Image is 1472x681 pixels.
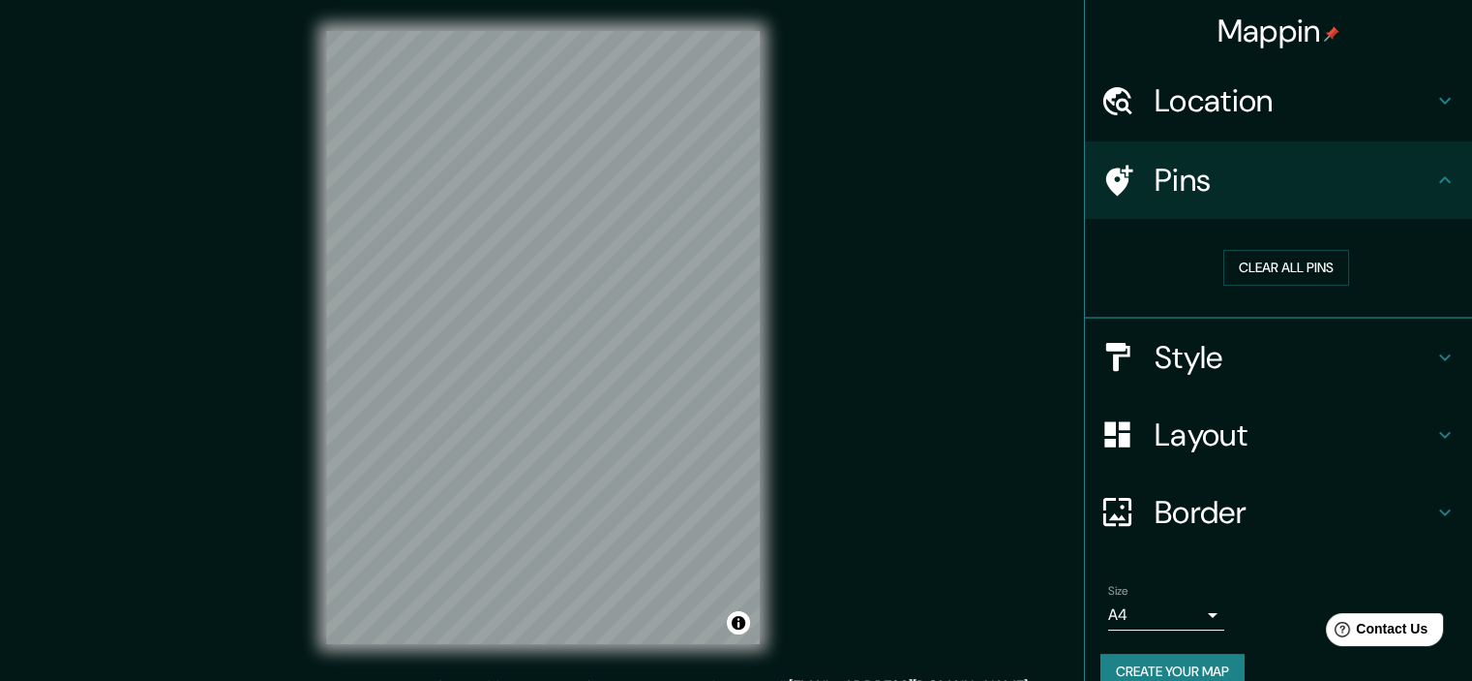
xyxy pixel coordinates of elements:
h4: Mappin [1217,12,1340,50]
iframe: Help widget launcher [1300,605,1451,660]
h4: Layout [1155,416,1433,454]
div: A4 [1108,600,1224,631]
h4: Location [1155,81,1433,120]
canvas: Map [326,31,760,644]
h4: Pins [1155,161,1433,200]
h4: Style [1155,338,1433,377]
div: Layout [1085,396,1472,474]
button: Clear all pins [1223,250,1349,286]
div: Location [1085,62,1472,139]
div: Pins [1085,141,1472,219]
div: Border [1085,474,1472,551]
h4: Border [1155,493,1433,532]
label: Size [1108,582,1128,599]
div: Style [1085,319,1472,396]
img: pin-icon.png [1324,26,1339,42]
button: Toggle attribution [727,611,750,635]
